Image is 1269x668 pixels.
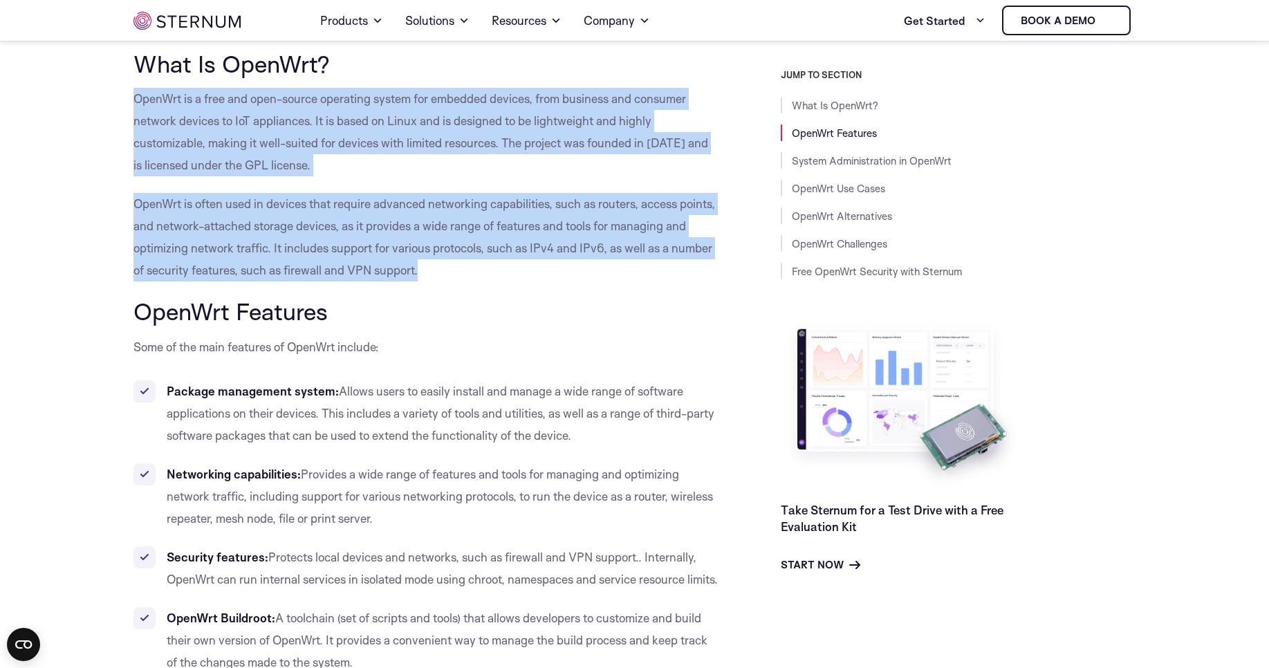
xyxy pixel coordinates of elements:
[792,265,962,278] a: Free OpenWrt Security with Sternum
[792,182,885,195] a: OpenWrt Use Cases
[492,1,562,40] a: Resources
[133,12,241,30] img: sternum iot
[167,550,268,564] strong: Security features:
[584,1,650,40] a: Company
[133,193,719,281] p: OpenWrt is often used in devices that require advanced networking capabilities, such as routers, ...
[167,384,339,398] strong: Package management system:
[7,628,40,661] button: Open CMP widget
[792,154,952,167] a: System Administration in OpenWrt
[320,1,383,40] a: Products
[167,611,275,625] strong: OpenWrt Buildroot:
[133,88,719,176] p: OpenWrt is a free and open-source operating system for embedded devices, from business and consum...
[904,7,985,35] a: Get Started
[781,502,1003,533] a: Take Sternum for a Test Drive with a Free Evaluation Kit
[133,546,719,591] li: Protects local devices and networks, such as firewall and VPN support.. Internally, OpenWrt can r...
[133,50,719,77] h2: What Is OpenWrt?
[133,463,719,530] li: Provides a wide range of features and tools for managing and optimizing network traffic, includin...
[792,237,887,250] a: OpenWrt Challenges
[792,127,877,140] a: OpenWrt Features
[781,318,1023,490] img: Take Sternum for a Test Drive with a Free Evaluation Kit
[133,380,719,447] li: Allows users to easily install and manage a wide range of software applications on their devices....
[167,467,301,481] strong: Networking capabilities:
[792,99,878,112] a: What Is OpenWrt?
[405,1,470,40] a: Solutions
[781,556,860,573] a: Start Now
[1101,15,1112,26] img: sternum iot
[1002,6,1131,35] a: Book a demo
[781,69,1136,80] h3: JUMP TO SECTION
[133,298,719,324] h2: OpenWrt Features
[133,336,719,358] p: Some of the main features of OpenWrt include:
[792,210,892,223] a: OpenWrt Alternatives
